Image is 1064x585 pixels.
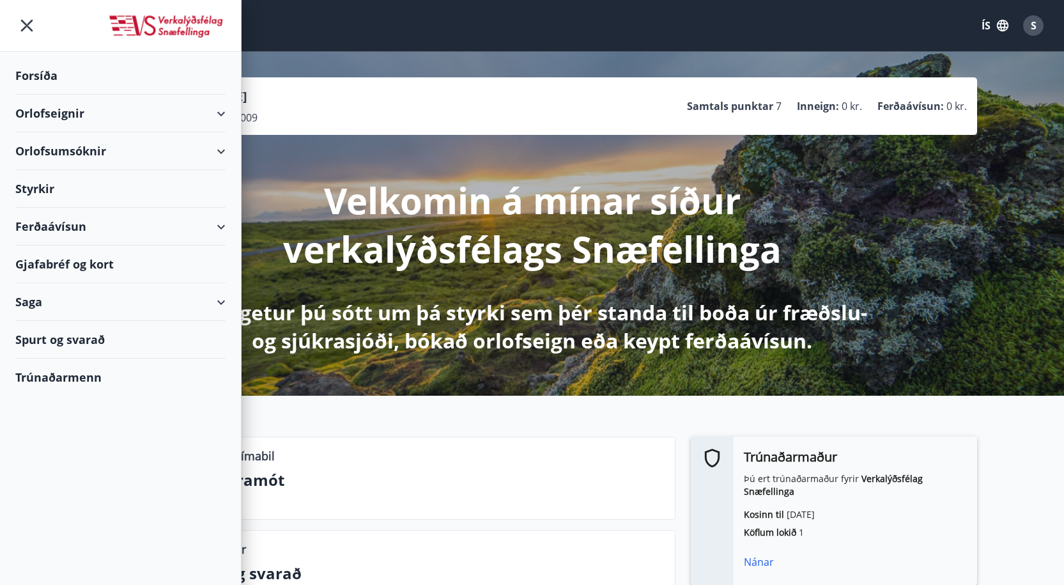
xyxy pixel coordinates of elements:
span: S [1031,19,1037,33]
div: Gjafabréf og kort [15,246,226,283]
p: Inneign : [797,99,839,113]
span: 0 kr. [842,99,862,113]
div: Saga [15,283,226,321]
button: S [1018,10,1049,41]
span: 1 [799,526,804,538]
h6: Trúnaðarmaður [744,447,967,467]
span: 0 kr. [946,99,967,113]
div: Trúnaðarmenn [15,359,226,396]
p: Samtals punktar [687,99,773,113]
p: Hér getur þú sótt um þá styrki sem þér standa til boða úr fræðslu- og sjúkrasjóði, bókað orlofsei... [195,299,870,355]
p: Velkomin á mínar síður verkalýðsfélags Snæfellinga [195,176,870,273]
div: Orlofseignir [15,95,226,132]
button: menu [15,14,38,37]
div: Ferðaávísun [15,208,226,246]
p: Spurt og svarað [181,563,665,584]
p: Þú ert trúnaðarmaður fyrir [744,472,967,498]
p: Upplýsingar [181,541,246,558]
div: Spurt og svarað [15,321,226,359]
p: Jól og áramót [181,469,665,491]
div: Nánar [744,554,967,570]
img: union_logo [107,14,226,40]
strong: Verkalýðsfélag Snæfellinga [744,472,923,497]
div: Forsíða [15,57,226,95]
div: Styrkir [15,170,226,208]
button: ÍS [975,14,1015,37]
p: Köflum lokið [744,526,967,539]
span: [DATE] [787,508,815,520]
span: 7 [776,99,782,113]
p: Kosinn til [744,508,967,521]
p: Ferðaávísun : [877,99,944,113]
div: Orlofsumsóknir [15,132,226,170]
